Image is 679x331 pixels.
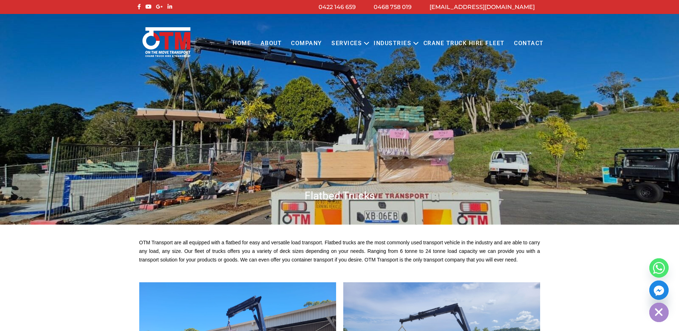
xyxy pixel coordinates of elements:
[141,27,192,58] img: Otmtransport
[139,239,540,264] p: OTM Transport are all equipped with a flatbed for easy and versatile load transport. Flatbed truc...
[369,34,416,53] a: Industries
[327,34,367,53] a: Services
[374,4,412,10] a: 0468 758 019
[509,34,548,53] a: Contact
[136,189,544,203] h1: Flatbed Trucks
[228,34,256,53] a: Home
[649,258,669,278] a: Whatsapp
[319,4,356,10] a: 0422 146 659
[286,34,327,53] a: COMPANY
[430,4,535,10] a: [EMAIL_ADDRESS][DOMAIN_NAME]
[649,280,669,300] a: Facebook_Messenger
[418,34,509,53] a: Crane Truck Hire Fleet
[256,34,286,53] a: About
